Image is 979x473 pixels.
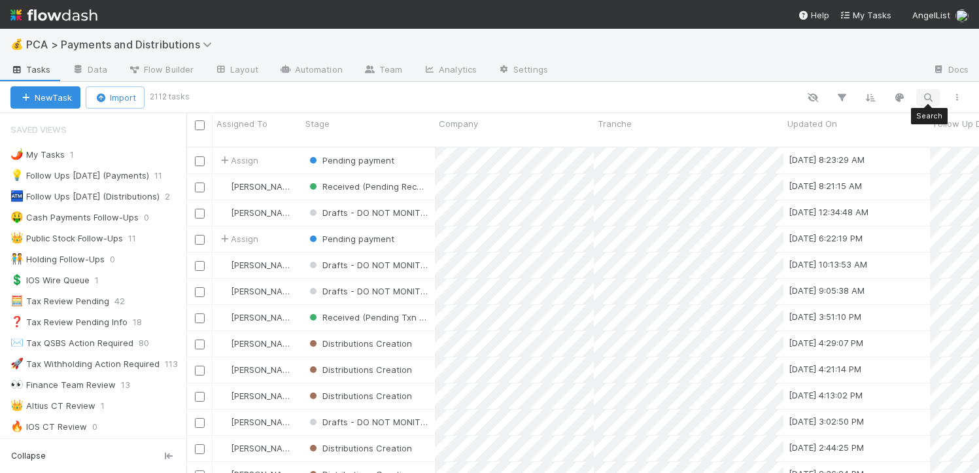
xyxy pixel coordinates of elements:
[789,232,863,245] div: [DATE] 6:22:19 PM
[10,316,24,327] span: ❓
[10,251,105,268] div: Holding Follow-Ups
[218,391,229,401] img: avatar_a2d05fec-0a57-4266-8476-74cda3464b0e.png
[195,366,205,376] input: Toggle Row Selected
[487,60,558,81] a: Settings
[216,117,267,130] span: Assigned To
[789,284,865,297] div: [DATE] 9:05:38 AM
[10,209,139,226] div: Cash Payments Follow-Ups
[10,274,24,285] span: 💲
[307,258,428,272] div: Drafts - DO NOT MONITOR
[307,442,412,455] div: Distributions Creation
[789,310,861,323] div: [DATE] 3:51:10 PM
[307,234,394,244] span: Pending payment
[195,156,205,166] input: Toggle Row Selected
[955,9,969,22] img: avatar_e7d5656d-bda2-4d83-89d6-b6f9721f96bd.png
[10,190,24,201] span: 🏧
[307,285,428,298] div: Drafts - DO NOT MONITOR
[231,312,297,323] span: [PERSON_NAME]
[10,63,51,76] span: Tasks
[307,206,428,219] div: Drafts - DO NOT MONITOR
[128,63,194,76] span: Flow Builder
[139,335,162,351] span: 80
[61,60,118,81] a: Data
[789,389,863,402] div: [DATE] 4:13:02 PM
[231,391,297,401] span: [PERSON_NAME]
[165,188,183,205] span: 2
[10,400,24,411] span: 👑
[10,169,24,181] span: 💡
[195,392,205,402] input: Toggle Row Selected
[840,10,891,20] span: My Tasks
[218,417,229,427] img: avatar_c6c9a18c-a1dc-4048-8eac-219674057138.png
[121,377,143,393] span: 13
[10,398,95,414] div: Altius CT Review
[307,180,428,193] div: Received (Pending Reconciliation)
[789,179,862,192] div: [DATE] 8:21:15 AM
[439,117,478,130] span: Company
[218,285,295,298] div: [PERSON_NAME]
[218,442,295,455] div: [PERSON_NAME]
[195,444,205,454] input: Toggle Row Selected
[10,188,160,205] div: Follow Ups [DATE] (Distributions)
[10,147,65,163] div: My Tasks
[154,167,175,184] span: 11
[218,286,229,296] img: avatar_c6c9a18c-a1dc-4048-8eac-219674057138.png
[10,86,80,109] button: NewTask
[150,91,190,103] small: 2112 tasks
[307,311,428,324] div: Received (Pending Txn Summary)
[307,312,459,323] span: Received (Pending Txn Summary)
[218,338,229,349] img: avatar_a2d05fec-0a57-4266-8476-74cda3464b0e.png
[114,293,138,309] span: 42
[218,363,295,376] div: [PERSON_NAME]
[118,60,204,81] a: Flow Builder
[218,260,229,270] img: avatar_c6c9a18c-a1dc-4048-8eac-219674057138.png
[195,340,205,349] input: Toggle Row Selected
[922,60,979,81] a: Docs
[218,364,229,375] img: avatar_a2d05fec-0a57-4266-8476-74cda3464b0e.png
[598,117,632,130] span: Tranche
[10,377,116,393] div: Finance Team Review
[10,167,149,184] div: Follow Ups [DATE] (Payments)
[95,272,112,289] span: 1
[195,120,205,130] input: Toggle All Rows Selected
[218,154,258,167] span: Assign
[195,313,205,323] input: Toggle Row Selected
[305,117,330,130] span: Stage
[218,207,229,218] img: avatar_c6c9a18c-a1dc-4048-8eac-219674057138.png
[195,209,205,219] input: Toggle Row Selected
[218,180,295,193] div: [PERSON_NAME]
[307,363,412,376] div: Distributions Creation
[10,116,67,143] span: Saved Views
[231,443,297,453] span: [PERSON_NAME]
[10,293,109,309] div: Tax Review Pending
[10,356,160,372] div: Tax Withholding Action Required
[11,450,46,462] span: Collapse
[218,337,295,350] div: [PERSON_NAME]
[307,154,394,167] div: Pending payment
[307,155,394,166] span: Pending payment
[204,60,269,81] a: Layout
[10,4,97,26] img: logo-inverted-e16ddd16eac7371096b0.svg
[231,286,297,296] span: [PERSON_NAME]
[218,206,295,219] div: [PERSON_NAME]
[10,295,24,306] span: 🧮
[231,260,297,270] span: [PERSON_NAME]
[307,417,432,427] span: Drafts - DO NOT MONITOR
[789,362,861,376] div: [DATE] 4:21:14 PM
[26,38,218,51] span: PCA > Payments and Distributions
[10,272,90,289] div: IOS Wire Queue
[10,253,24,264] span: 🧑‍🤝‍🧑
[269,60,353,81] a: Automation
[307,443,412,453] span: Distributions Creation
[218,232,258,245] div: Assign
[10,230,123,247] div: Public Stock Follow-Ups
[231,181,297,192] span: [PERSON_NAME]
[70,147,87,163] span: 1
[353,60,413,81] a: Team
[307,391,412,401] span: Distributions Creation
[86,86,145,109] button: Import
[218,311,295,324] div: [PERSON_NAME]
[10,314,128,330] div: Tax Review Pending Info
[789,153,865,166] div: [DATE] 8:23:29 AM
